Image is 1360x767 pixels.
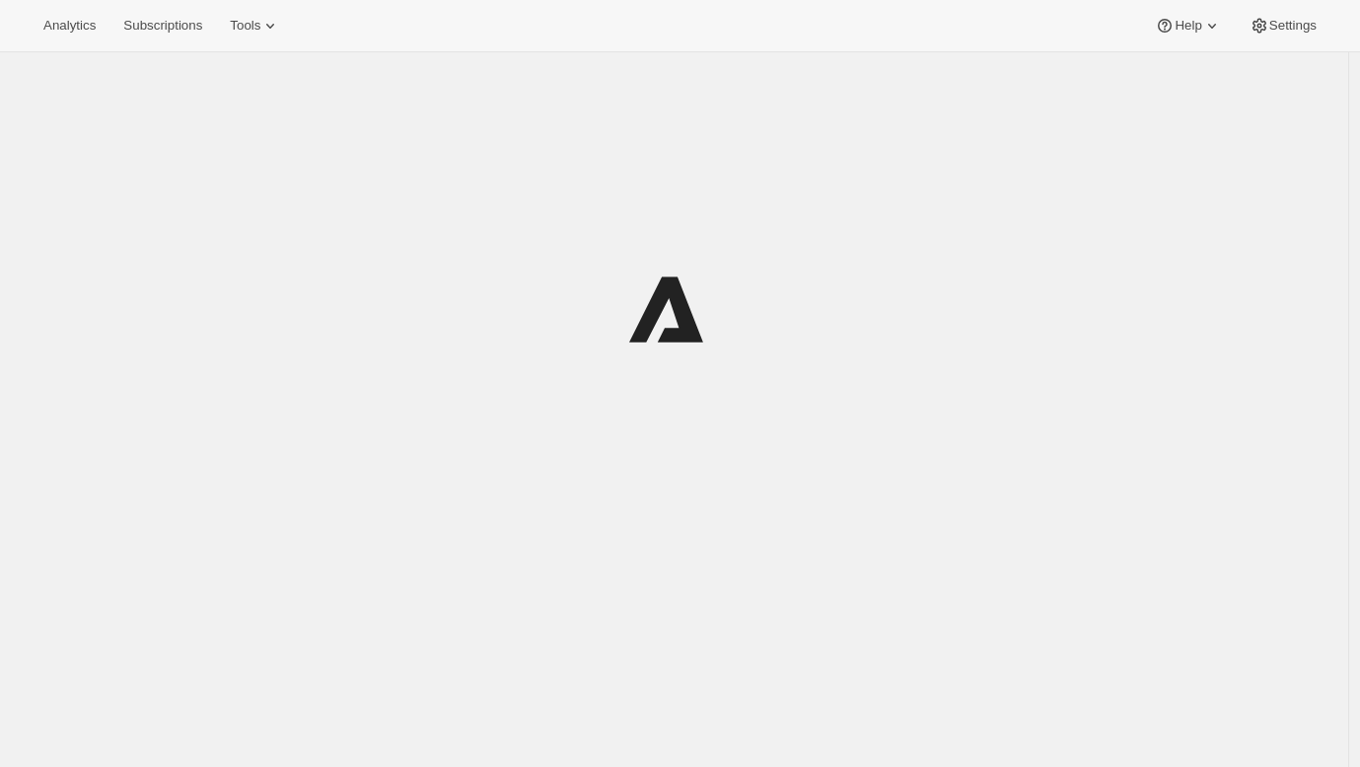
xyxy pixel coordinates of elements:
[43,18,96,34] span: Analytics
[1269,18,1317,34] span: Settings
[1143,12,1233,39] button: Help
[1238,12,1328,39] button: Settings
[123,18,202,34] span: Subscriptions
[32,12,107,39] button: Analytics
[1175,18,1201,34] span: Help
[218,12,292,39] button: Tools
[230,18,260,34] span: Tools
[111,12,214,39] button: Subscriptions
